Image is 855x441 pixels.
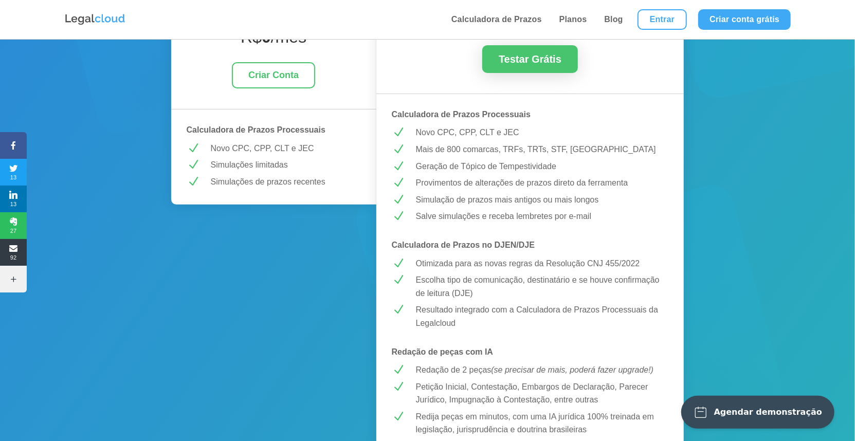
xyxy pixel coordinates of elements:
[416,176,669,190] p: Provimentos de alterações de prazos direto da ferramenta
[392,110,531,119] strong: Calculadora de Prazos Processuais
[187,175,199,188] span: N
[232,62,315,88] a: Criar Conta
[638,9,687,30] a: Entrar
[187,125,325,134] strong: Calculadora de Prazos Processuais
[211,175,361,189] p: Simulações de prazos recentes
[416,126,669,139] p: Novo CPC, CPP, CLT e JEC
[392,160,405,173] span: N
[416,143,669,156] p: Mais de 800 comarcas, TRFs, TRTs, STF, [GEOGRAPHIC_DATA]
[392,363,405,376] span: N
[392,126,405,139] span: N
[698,9,791,30] a: Criar conta grátis
[392,410,405,423] span: N
[187,142,199,155] span: N
[416,210,669,223] p: Salve simulações e receba lembretes por e-mail
[392,303,405,316] span: N
[392,210,405,223] span: N
[416,160,669,173] p: Geração de Tópico de Tempestividade
[416,410,669,436] p: Redija peças em minutos, com uma IA jurídica 100% treinada em legislação, jurisprudência e doutri...
[416,193,669,207] p: Simulação de prazos mais antigos ou mais longos
[416,257,669,270] p: Otimizada para as novas regras da Resolução CNJ 455/2022
[416,303,669,329] div: Resultado integrado com a Calculadora de Prazos Processuais da Legalcloud
[392,143,405,156] span: N
[392,347,493,356] strong: Redação de peças com IA
[392,273,405,286] span: N
[416,273,669,300] p: Escolha tipo de comunicação, destinatário e se houve confirmação de leitura (DJE)
[482,45,578,73] a: Testar Grátis
[416,363,669,377] p: Redação de 2 peças
[392,257,405,270] span: N
[392,193,405,206] span: N
[416,380,669,407] p: Petição Inicial, Contestação, Embargos de Declaração, Parecer Jurídico, Impugnação à Contestação,...
[392,380,405,393] span: N
[187,158,199,171] span: N
[187,27,361,52] h4: R$ /mês
[392,176,405,189] span: N
[491,365,653,374] em: (se precisar de mais, poderá fazer upgrade!)
[211,158,361,172] p: Simulações limitadas
[392,241,535,249] strong: Calculadora de Prazos no DJEN/DJE
[64,13,126,26] img: Logo da Legalcloud
[211,142,361,155] p: Novo CPC, CPP, CLT e JEC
